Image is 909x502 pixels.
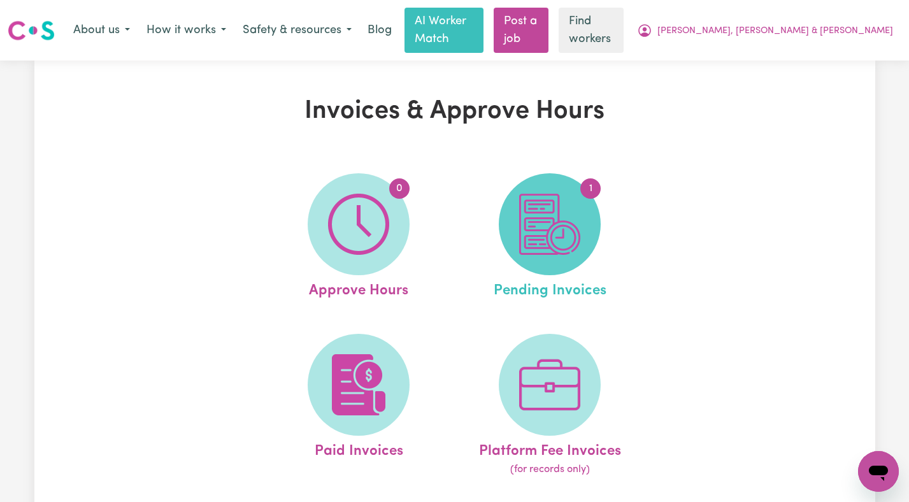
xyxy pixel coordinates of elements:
a: Careseekers logo [8,16,55,45]
span: Approve Hours [309,275,408,302]
a: AI Worker Match [404,8,483,53]
span: 1 [580,178,601,199]
button: How it works [138,17,234,44]
span: Paid Invoices [315,436,403,463]
a: Approve Hours [267,173,450,302]
button: About us [65,17,138,44]
a: Post a job [494,8,549,53]
a: Platform Fee Invoices(for records only) [458,334,641,478]
span: 0 [389,178,410,199]
a: Find workers [559,8,624,53]
span: (for records only) [510,462,590,477]
img: Careseekers logo [8,19,55,42]
span: [PERSON_NAME], [PERSON_NAME] & [PERSON_NAME] [657,24,893,38]
a: Pending Invoices [458,173,641,302]
iframe: Button to launch messaging window [858,451,899,492]
a: Paid Invoices [267,334,450,478]
button: My Account [629,17,901,44]
span: Platform Fee Invoices [479,436,621,463]
button: Safety & resources [234,17,360,44]
span: Pending Invoices [494,275,606,302]
a: Blog [360,17,399,45]
h1: Invoices & Approve Hours [182,96,727,127]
